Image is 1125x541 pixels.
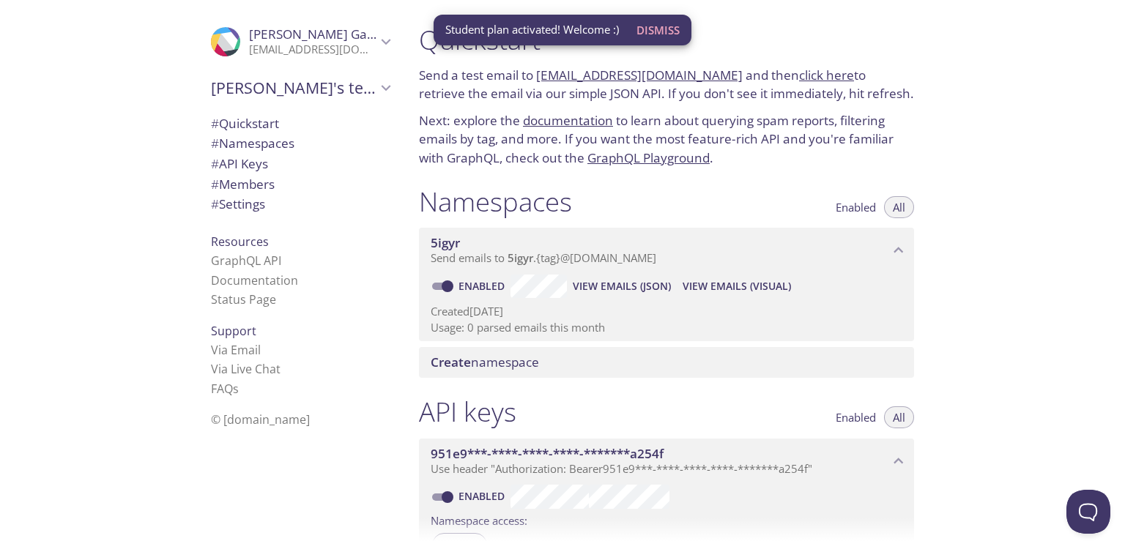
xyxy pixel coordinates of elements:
[211,381,239,397] a: FAQ
[419,111,914,168] p: Next: explore the to learn about querying spam reports, filtering emails by tag, and more. If you...
[419,66,914,103] p: Send a test email to and then to retrieve the email via our simple JSON API. If you don't see it ...
[211,253,281,269] a: GraphQL API
[508,250,533,265] span: 5igyr
[199,18,401,66] div: Harikrishna Gautam
[199,69,401,107] div: Harikrishna's team
[419,185,572,218] h1: Namespaces
[631,16,686,44] button: Dismiss
[233,381,239,397] span: s
[431,354,539,370] span: namespace
[884,196,914,218] button: All
[827,406,885,428] button: Enabled
[431,509,527,530] label: Namespace access:
[211,195,265,212] span: Settings
[199,174,401,195] div: Members
[456,279,510,293] a: Enabled
[211,195,219,212] span: #
[211,323,256,339] span: Support
[431,234,460,251] span: 5igyr
[211,155,219,172] span: #
[683,277,791,295] span: View Emails (Visual)
[1066,490,1110,534] iframe: Help Scout Beacon - Open
[799,67,854,83] a: click here
[199,154,401,174] div: API Keys
[211,115,279,132] span: Quickstart
[249,26,398,42] span: [PERSON_NAME] Gautam
[431,320,902,335] p: Usage: 0 parsed emails this month
[211,135,219,152] span: #
[199,194,401,214] div: Team Settings
[211,234,269,250] span: Resources
[419,347,914,378] div: Create namespace
[211,176,275,193] span: Members
[199,113,401,134] div: Quickstart
[884,406,914,428] button: All
[211,272,298,288] a: Documentation
[211,176,219,193] span: #
[827,196,885,218] button: Enabled
[249,42,376,57] p: [EMAIL_ADDRESS][DOMAIN_NAME]
[536,67,743,83] a: [EMAIL_ADDRESS][DOMAIN_NAME]
[431,250,656,265] span: Send emails to . {tag} @[DOMAIN_NAME]
[456,489,510,503] a: Enabled
[431,304,902,319] p: Created [DATE]
[419,23,914,56] h1: Quickstart
[211,361,281,377] a: Via Live Chat
[523,112,613,129] a: documentation
[636,20,680,40] span: Dismiss
[567,275,677,298] button: View Emails (JSON)
[419,395,516,428] h1: API keys
[211,411,310,428] span: © [DOMAIN_NAME]
[199,133,401,154] div: Namespaces
[211,135,294,152] span: Namespaces
[419,228,914,273] div: 5igyr namespace
[587,149,710,166] a: GraphQL Playground
[211,155,268,172] span: API Keys
[211,78,376,98] span: [PERSON_NAME]'s team
[211,115,219,132] span: #
[445,22,619,37] span: Student plan activated! Welcome :)
[431,354,471,370] span: Create
[677,275,797,298] button: View Emails (Visual)
[211,291,276,307] a: Status Page
[211,342,261,358] a: Via Email
[573,277,671,295] span: View Emails (JSON)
